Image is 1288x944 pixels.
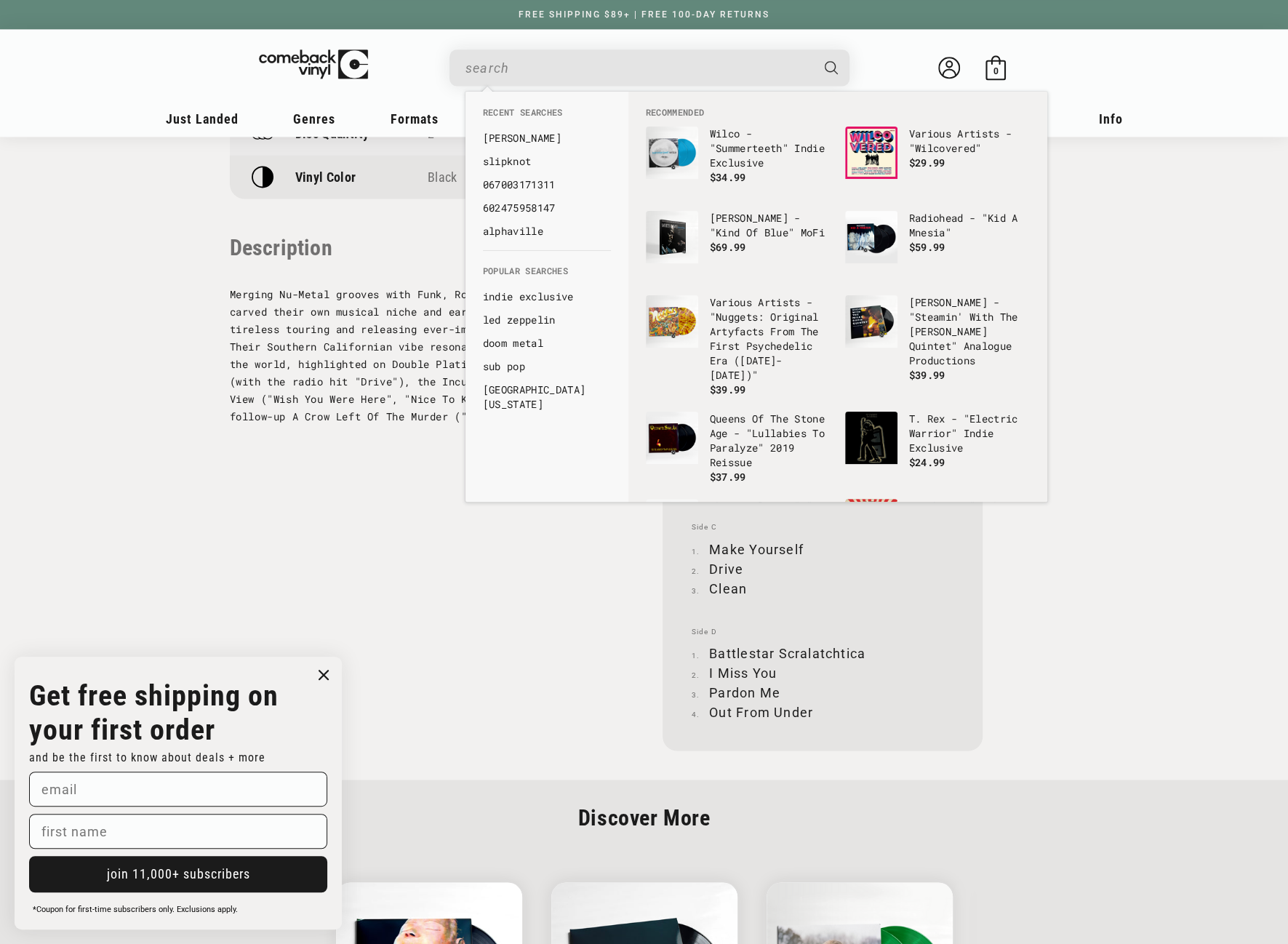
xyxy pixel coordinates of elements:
[838,404,1037,489] li: default_products: T. Rex - "Electric Warrior" Indie Exclusive
[909,455,945,469] span: $24.99
[483,359,611,374] a: sub pop
[483,224,611,239] a: alphaville
[483,336,611,351] a: doom metal
[692,682,953,702] li: Pardon Me
[646,295,698,348] img: Various Artists - "Nuggets: Original Artyfacts From The First Psychedelic Era (1965-1968)"
[909,295,1030,368] p: [PERSON_NAME] - "Steamin' With The [PERSON_NAME] Quintet" Analogue Productions
[710,412,831,470] p: Queens Of The Stone Age - "Lullabies To Paralyze" 2019 Reissue
[692,663,953,682] li: I Miss You
[639,404,838,492] li: default_products: Queens Of The Stone Age - "Lullabies To Paralyze" 2019 Reissue
[692,627,953,636] span: Side D
[29,679,279,747] strong: Get free shipping on your first order
[845,127,897,179] img: Various Artists - "Wilcovered"
[909,127,1030,156] p: Various Artists - "Wilcovered"
[628,92,1047,502] div: Recommended
[639,288,838,404] li: default_products: Various Artists - "Nuggets: Original Artyfacts From The First Psychedelic Era (...
[646,295,831,397] a: Various Artists - "Nuggets: Original Artyfacts From The First Psychedelic Era (1965-1968)" Variou...
[29,772,327,807] input: email
[692,578,953,598] li: Clean
[476,308,618,332] li: default_suggestions: led zeppelin
[812,49,851,86] button: Search
[710,383,746,396] span: $39.99
[449,49,849,86] div: Search
[845,127,1030,196] a: Various Artists - "Wilcovered" Various Artists - "Wilcovered" $29.99
[692,539,953,559] li: Make Yourself
[646,412,831,484] a: Queens Of The Stone Age - "Lullabies To Paralyze" 2019 Reissue Queens Of The Stone Age - "Lullabi...
[483,313,611,327] a: led zeppelin
[230,286,626,425] p: Merging Nu-Metal grooves with Funk, Rock and Hip Hop, Incubus carved their own musical niche and ...
[476,106,618,127] li: Recent Searches
[909,240,945,254] span: $59.99
[639,204,838,288] li: default_products: Miles Davis - "Kind Of Blue" MoFi
[29,856,327,892] button: join 11,000+ subscribers
[639,119,838,204] li: default_products: Wilco - "Summerteeth" Indie Exclusive
[710,499,831,513] p: The Beatles - "1"
[710,470,746,484] span: $37.99
[909,368,945,382] span: $39.99
[710,127,831,170] p: Wilco - "Summerteeth" Indie Exclusive
[710,170,746,184] span: $34.99
[710,295,831,383] p: Various Artists - "Nuggets: Original Artyfacts From The First Psychedelic Era ([DATE]-[DATE])"
[483,289,611,304] a: indie exclusive
[483,177,611,192] a: 067003171311
[845,211,897,263] img: Radiohead - "Kid A Mnesia"
[909,412,1030,455] p: T. Rex - "Electric Warrior" Indie Exclusive
[476,332,618,355] li: default_suggestions: doom metal
[476,196,618,220] li: recent_searches: 602475958147
[845,412,897,464] img: T. Rex - "Electric Warrior" Indie Exclusive
[295,169,356,185] p: Vinyl Color
[710,240,746,254] span: $69.99
[483,154,611,169] a: slipknot
[909,156,945,169] span: $29.99
[483,131,611,145] a: [PERSON_NAME]
[483,201,611,215] a: 602475958147
[710,211,831,240] p: [PERSON_NAME] - "Kind Of Blue" MoFi
[646,499,831,569] a: The Beatles - "1" The Beatles - "1"
[639,106,1037,119] li: Recommended
[692,702,953,721] li: Out From Under
[465,250,628,423] div: Popular Searches
[909,499,1030,528] p: Incubus - "Light Grenades" Regular
[1099,111,1123,127] span: Info
[646,127,698,179] img: Wilco - "Summerteeth" Indie Exclusive
[465,53,810,83] input: When autocomplete results are available use up and down arrows to review and enter to select
[504,9,784,20] a: FREE SHIPPING $89+ | FREE 100-DAY RETURNS
[476,355,618,378] li: default_suggestions: sub pop
[476,127,618,150] li: recent_searches: Harry Nilsson
[476,378,618,416] li: default_suggestions: hotel california
[293,111,335,127] span: Genres
[465,92,628,250] div: Recent Searches
[476,150,618,173] li: recent_searches: slipknot
[476,285,618,308] li: default_suggestions: indie exclusive
[29,814,327,849] input: first name
[646,499,698,551] img: The Beatles - "1"
[845,412,1030,481] a: T. Rex - "Electric Warrior" Indie Exclusive T. Rex - "Electric Warrior" Indie Exclusive $24.99
[692,643,953,663] li: Battlestar Scralatchtica
[838,288,1037,390] li: default_products: Miles Davis - "Steamin' With The Miles Davis Quintet" Analogue Productions
[391,111,439,127] span: Formats
[639,492,838,576] li: default_products: The Beatles - "1"
[993,65,998,76] span: 0
[476,173,618,196] li: recent_searches: 067003171311
[428,169,457,185] span: Black
[845,499,897,551] img: Incubus - "Light Grenades" Regular
[476,220,618,243] li: recent_searches: alphaville
[29,751,265,764] span: and be the first to know about deals + more
[845,295,1030,383] a: Miles Davis - "Steamin' With The Miles Davis Quintet" Analogue Productions [PERSON_NAME] - "Steam...
[838,119,1037,204] li: default_products: Various Artists - "Wilcovered"
[845,211,1030,281] a: Radiohead - "Kid A Mnesia" Radiohead - "Kid A Mnesia" $59.99
[845,499,1030,569] a: Incubus - "Light Grenades" Regular Incubus - "Light Grenades" Regular
[476,265,618,285] li: Popular Searches
[646,412,698,464] img: Queens Of The Stone Age - "Lullabies To Paralyze" 2019 Reissue
[838,204,1037,288] li: default_products: Radiohead - "Kid A Mnesia"
[166,111,239,127] span: Just Landed
[646,127,831,196] a: Wilco - "Summerteeth" Indie Exclusive Wilco - "Summerteeth" Indie Exclusive $34.99
[838,492,1037,576] li: default_products: Incubus - "Light Grenades" Regular
[692,523,953,532] span: Side C
[483,383,611,412] a: [GEOGRAPHIC_DATA][US_STATE]
[33,905,238,914] span: *Coupon for first-time subscribers only. Exclusions apply.
[692,559,953,578] li: Drive
[845,295,897,348] img: Miles Davis - "Steamin' With The Miles Davis Quintet" Analogue Productions
[646,211,698,263] img: Miles Davis - "Kind Of Blue" MoFi
[646,211,831,281] a: Miles Davis - "Kind Of Blue" MoFi [PERSON_NAME] - "Kind Of Blue" MoFi $69.99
